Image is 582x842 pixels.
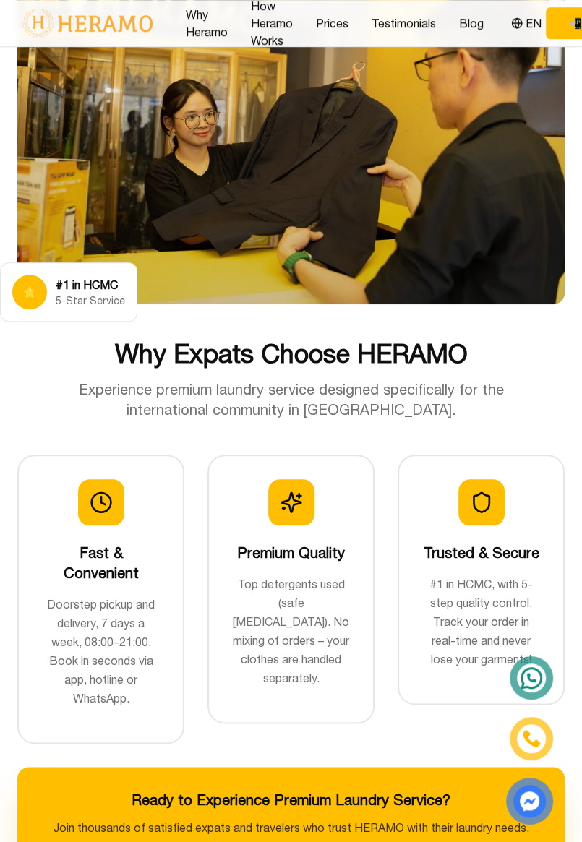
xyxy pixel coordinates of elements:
p: #1 in HCMC, with 5-step quality control. Track your order in real-time and never lose your garments! [422,575,540,669]
p: Doorstep pickup and delivery, 7 days a week, 08:00–21:00. Book in seconds via app, hotline or Wha... [42,595,160,708]
a: Blog [459,14,484,32]
div: #1 in HCMC [56,276,125,293]
a: Why Heramo [186,6,228,40]
img: logo-with-text.png [17,8,157,38]
h2: Why Expats Choose HERAMO [17,339,565,368]
h3: Fast & Convenient [42,543,160,583]
a: phone-icon [510,718,552,759]
button: EN [507,14,546,33]
div: 5-Star Service [56,293,125,308]
span: star [22,283,37,301]
span: phone [569,16,581,30]
h3: Trusted & Secure [422,543,540,563]
h3: Ready to Experience Premium Laundry Service? [40,790,542,810]
img: phone-icon [521,728,542,749]
a: Prices [316,14,348,32]
p: Join thousands of satisfied expats and travelers who trust HERAMO with their laundry needs. [40,819,542,836]
h3: Premium Quality [232,543,350,563]
p: Top detergents used (safe [MEDICAL_DATA]). No mixing of orders – your clothes are handled separat... [232,575,350,687]
a: Testimonials [372,14,436,32]
p: Experience premium laundry service designed specifically for the international community in [GEOG... [48,379,534,420]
